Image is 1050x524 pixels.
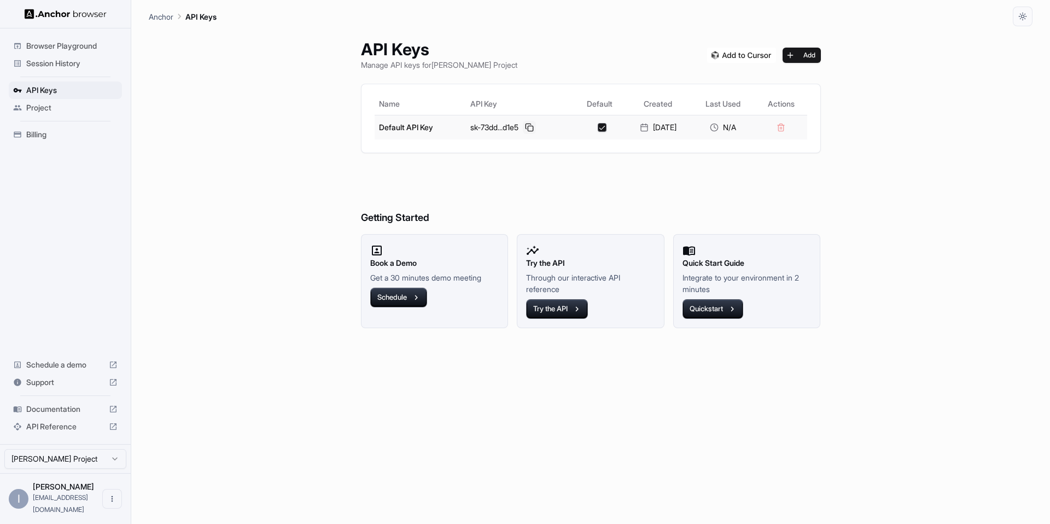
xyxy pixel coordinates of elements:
[707,48,776,63] img: Add anchorbrowser MCP server to Cursor
[26,129,118,140] span: Billing
[755,93,807,115] th: Actions
[682,272,812,295] p: Integrate to your environment in 2 minutes
[361,39,517,59] h1: API Keys
[691,93,755,115] th: Last Used
[629,122,687,133] div: [DATE]
[9,418,122,435] div: API Reference
[361,166,821,226] h6: Getting Started
[783,48,821,63] button: Add
[526,272,655,295] p: Through our interactive API reference
[682,257,812,269] h2: Quick Start Guide
[149,11,173,22] p: Anchor
[26,58,118,69] span: Session History
[526,257,655,269] h2: Try the API
[575,93,625,115] th: Default
[102,489,122,509] button: Open menu
[370,257,499,269] h2: Book a Demo
[9,400,122,418] div: Documentation
[523,121,536,134] button: Copy API key
[33,482,94,491] span: Ilan Kogan
[466,93,574,115] th: API Key
[375,115,466,139] td: Default API Key
[26,377,104,388] span: Support
[26,421,104,432] span: API Reference
[33,493,88,514] span: ilan@minded.com
[185,11,217,22] p: API Keys
[9,99,122,117] div: Project
[470,121,570,134] div: sk-73dd...d1e5
[682,299,743,319] button: Quickstart
[526,299,588,319] button: Try the API
[625,93,691,115] th: Created
[9,81,122,99] div: API Keys
[370,288,427,307] button: Schedule
[9,356,122,374] div: Schedule a demo
[26,85,118,96] span: API Keys
[26,40,118,51] span: Browser Playground
[696,122,751,133] div: N/A
[9,489,28,509] div: I
[26,359,104,370] span: Schedule a demo
[375,93,466,115] th: Name
[149,10,217,22] nav: breadcrumb
[26,102,118,113] span: Project
[25,9,107,19] img: Anchor Logo
[370,272,499,283] p: Get a 30 minutes demo meeting
[361,59,517,71] p: Manage API keys for [PERSON_NAME] Project
[26,404,104,415] span: Documentation
[9,374,122,391] div: Support
[9,55,122,72] div: Session History
[9,37,122,55] div: Browser Playground
[9,126,122,143] div: Billing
